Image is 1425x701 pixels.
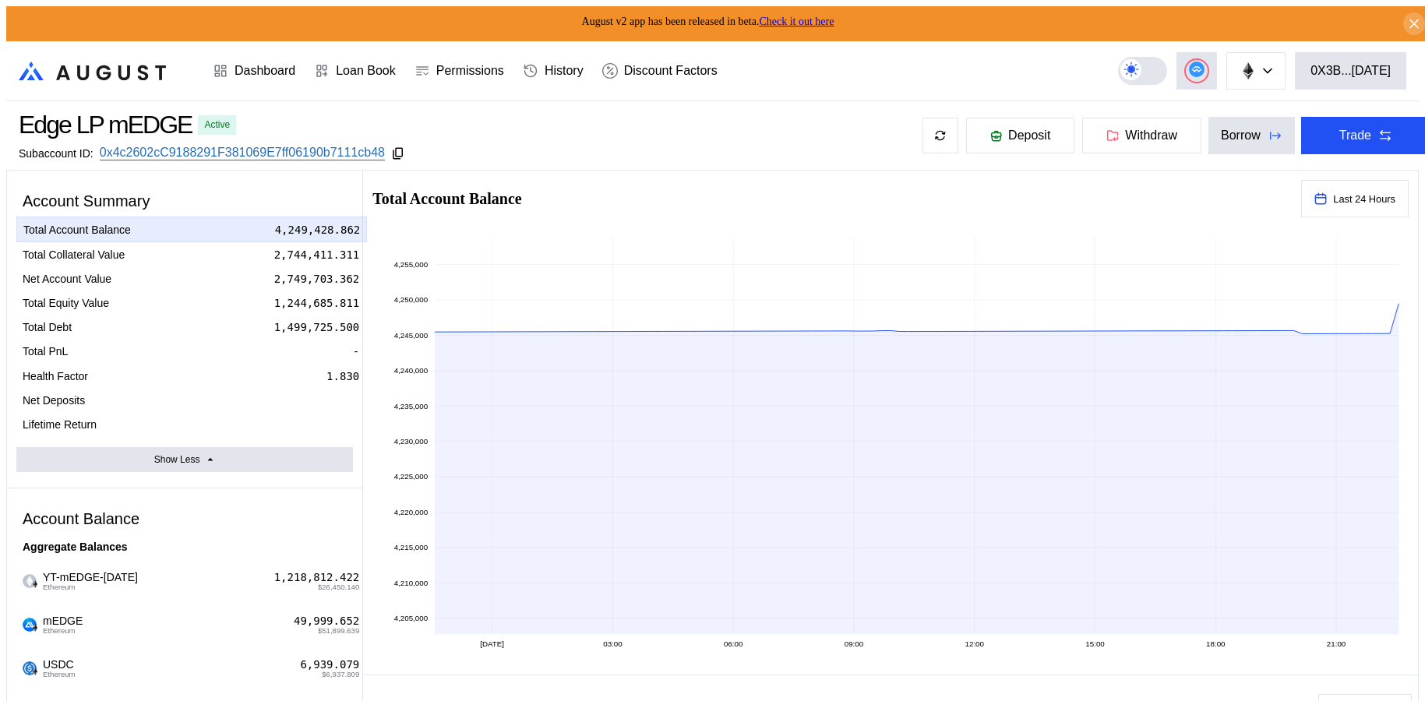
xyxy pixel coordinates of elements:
[305,42,405,100] a: Loan Book
[513,42,593,100] a: History
[326,369,359,383] div: 1.830
[204,119,230,130] div: Active
[1327,639,1346,648] text: 21:00
[394,508,429,516] text: 4,220,000
[394,295,429,304] text: 4,250,000
[16,534,353,559] div: Aggregate Balances
[23,344,68,358] div: Total PnL
[37,658,76,678] span: USDC
[353,393,359,407] div: -
[23,248,125,262] div: Total Collateral Value
[1081,117,1202,154] button: Withdraw
[23,369,88,383] div: Health Factor
[1221,129,1261,143] div: Borrow
[405,42,513,100] a: Permissions
[394,579,429,587] text: 4,210,000
[353,417,359,432] div: -
[593,42,727,100] a: Discount Factors
[603,639,623,648] text: 03:00
[23,272,111,286] div: Net Account Value
[965,639,985,648] text: 12:00
[1226,52,1286,90] button: chain logo
[31,580,39,588] img: svg+xml,%3c
[275,223,361,237] div: 4,249,428.862
[353,344,359,358] div: -
[1295,52,1406,90] button: 0X3B...[DATE]
[274,248,360,262] div: 2,744,411.311
[318,583,359,591] span: $26,450.140
[1240,62,1257,79] img: chain logo
[1301,180,1409,217] button: Last 24 Hours
[19,111,192,139] div: Edge LP mEDGE
[235,64,295,78] div: Dashboard
[1310,64,1391,78] div: 0X3B...[DATE]
[31,668,39,675] img: svg+xml,%3c
[274,296,360,310] div: 1,244,685.811
[1086,639,1106,648] text: 15:00
[23,417,97,432] div: Lifetime Return
[300,658,359,671] div: 6,939.079
[23,393,85,407] div: Net Deposits
[394,437,429,446] text: 4,230,000
[19,147,93,160] div: Subaccount ID:
[23,296,109,310] div: Total Equity Value
[23,320,72,334] div: Total Debt
[394,543,429,551] text: 4,215,000
[37,615,83,635] span: mEDGE
[394,472,429,481] text: 4,225,000
[1208,117,1295,154] button: Borrow
[43,583,138,591] span: Ethereum
[481,639,505,648] text: [DATE]
[43,627,83,635] span: Ethereum
[43,671,76,678] span: Ethereum
[394,402,429,410] text: 4,235,000
[372,191,1289,206] h2: Total Account Balance
[100,146,385,160] a: 0x4c2602cC9188291F381069E7ff06190b7111cb48
[23,618,37,632] img: medge_logo.png
[203,42,305,100] a: Dashboard
[394,366,429,375] text: 4,240,000
[37,571,138,591] span: YT-mEDGE-[DATE]
[545,64,584,78] div: History
[759,16,834,27] a: Check it out here
[394,614,429,622] text: 4,205,000
[31,624,39,632] img: svg+xml,%3c
[1339,129,1371,143] div: Trade
[624,64,718,78] div: Discount Factors
[274,320,360,334] div: 1,499,725.500
[23,574,37,588] img: empty-token.png
[274,571,360,584] div: 1,218,812.422
[845,639,864,648] text: 09:00
[154,454,200,465] div: Show Less
[965,117,1075,154] button: Deposit
[322,671,359,678] span: $6,937.809
[336,64,396,78] div: Loan Book
[23,223,131,237] div: Total Account Balance
[294,615,359,628] div: 49,999.652
[16,504,353,534] div: Account Balance
[274,272,360,286] div: 2,749,703.362
[1008,129,1050,143] span: Deposit
[16,186,353,217] div: Account Summary
[582,16,834,27] span: August v2 app has been released in beta.
[394,331,429,340] text: 4,245,000
[318,627,359,635] span: $51,899.639
[724,639,743,648] text: 06:00
[16,447,353,472] button: Show Less
[394,260,429,269] text: 4,255,000
[1333,193,1395,205] span: Last 24 Hours
[436,64,504,78] div: Permissions
[1125,129,1177,143] span: Withdraw
[1206,639,1226,648] text: 18:00
[23,661,37,675] img: usdc.png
